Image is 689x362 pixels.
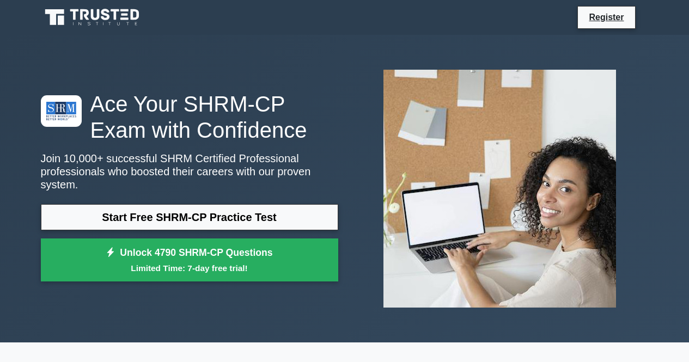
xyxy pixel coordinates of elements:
[41,91,338,143] h1: Ace Your SHRM-CP Exam with Confidence
[41,204,338,230] a: Start Free SHRM-CP Practice Test
[41,152,338,191] p: Join 10,000+ successful SHRM Certified Professional professionals who boosted their careers with ...
[41,238,338,282] a: Unlock 4790 SHRM-CP QuestionsLimited Time: 7-day free trial!
[54,262,325,274] small: Limited Time: 7-day free trial!
[582,10,630,24] a: Register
